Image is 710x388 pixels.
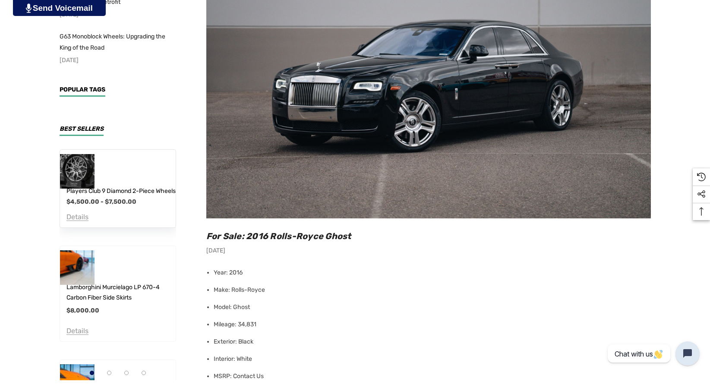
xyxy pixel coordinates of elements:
li: Make: Rolls-Royce [214,281,651,299]
li: Interior: White [214,350,651,368]
a: G63 Monoblock Wheels: Upgrading the King of the Road [60,31,176,54]
span: $4,500.00 - $7,500.00 [66,198,136,205]
img: PjwhLS0gR2VuZXJhdG9yOiBHcmF2aXQuaW8gLS0+PHN2ZyB4bWxucz0iaHR0cDovL3d3dy53My5vcmcvMjAwMC9zdmciIHhtb... [26,3,32,13]
button: Go to slide 4 of 4 [142,371,146,375]
img: Lamborghini Murcielago LP 670-4 Carbon Fiber Side Skirts [60,250,95,285]
button: Go to slide 1 of 4, active [90,371,94,375]
a: Players Club 9 Diamond 2-Piece Wheels [60,154,95,189]
svg: Top [693,207,710,216]
img: Players Club 9 Diamond 2-Piece Wheels [58,152,96,190]
span: G63 Monoblock Wheels: Upgrading the King of the Road [60,33,165,51]
p: [DATE] [60,9,176,20]
a: Details [66,328,88,334]
p: [DATE] [206,245,651,256]
span: Details [66,213,88,221]
li: MSRP: Contact Us [214,368,651,385]
a: Details [66,215,88,221]
a: Lamborghini Murcielago LP 670-4 Carbon Fiber Side Skirts [66,282,176,303]
li: Model: Ghost [214,299,651,316]
li: Mileage: 34,831 [214,316,651,333]
button: Go to slide 2 of 4 [107,371,111,375]
a: For Sale: 2016 Rolls-Royce Ghost [206,231,351,241]
li: Exterior: Black [214,333,651,350]
span: Popular Tags [60,86,105,93]
a: Players Club 9 Diamond 2-Piece Wheels [66,186,176,196]
span: $8,000.00 [66,307,99,314]
span: Details [66,327,88,335]
li: Year: 2016 [214,264,651,281]
svg: Social Media [697,190,706,199]
p: [DATE] [60,55,176,66]
button: Go to slide 3 of 4 [124,371,129,375]
h3: Best Sellers [60,126,104,136]
svg: Recently Viewed [697,173,706,181]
